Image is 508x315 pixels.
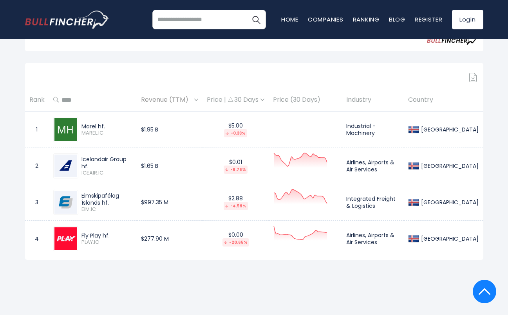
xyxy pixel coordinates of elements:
[207,96,264,104] div: Price | 30 Days
[452,10,483,29] a: Login
[207,158,264,174] div: $0.01
[353,15,380,23] a: Ranking
[81,130,133,137] span: MAREL.IC
[81,123,133,130] div: Marel hf.
[342,112,404,148] td: Industrial - Machinery
[137,184,202,221] td: $997.35 M
[25,88,49,112] th: Rank
[81,156,133,170] div: Icelandair Group hf.
[308,15,343,23] a: Companies
[54,191,77,214] img: EIM.IC.png
[342,148,404,184] td: Airlines, Airports & Air Services
[81,206,133,213] span: EIM.IC
[415,15,443,23] a: Register
[25,184,49,221] td: 3
[81,192,133,206] div: Eimskipafélag Íslands hf.
[25,112,49,148] td: 1
[54,227,77,250] img: PLAY.IC.png
[25,11,109,29] img: bullfincher logo
[207,195,264,210] div: $2.88
[25,148,49,184] td: 2
[25,11,109,29] a: Go to homepage
[419,199,479,206] div: [GEOGRAPHIC_DATA]
[224,129,247,137] div: -0.33%
[389,15,405,23] a: Blog
[342,88,404,112] th: Industry
[207,231,264,247] div: $0.00
[137,221,202,257] td: $277.90 M
[246,10,266,29] button: Search
[224,202,248,210] div: -4.59%
[141,94,192,106] span: Revenue (TTM)
[81,239,133,246] span: PLAY.IC
[222,238,249,247] div: -20.65%
[419,162,479,169] div: [GEOGRAPHIC_DATA]
[54,155,77,177] img: ICEAIR.IC.png
[269,88,342,112] th: Price (30 Days)
[419,235,479,242] div: [GEOGRAPHIC_DATA]
[342,221,404,257] td: Airlines, Airports & Air Services
[81,170,133,176] span: ICEAIR.IC
[281,15,298,23] a: Home
[342,184,404,221] td: Integrated Freight & Logistics
[25,221,49,257] td: 4
[224,166,248,174] div: -6.76%
[81,232,133,239] div: Fly Play hf.
[207,122,264,137] div: $5.00
[419,126,479,133] div: [GEOGRAPHIC_DATA]
[137,148,202,184] td: $1.65 B
[137,112,202,148] td: $1.95 B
